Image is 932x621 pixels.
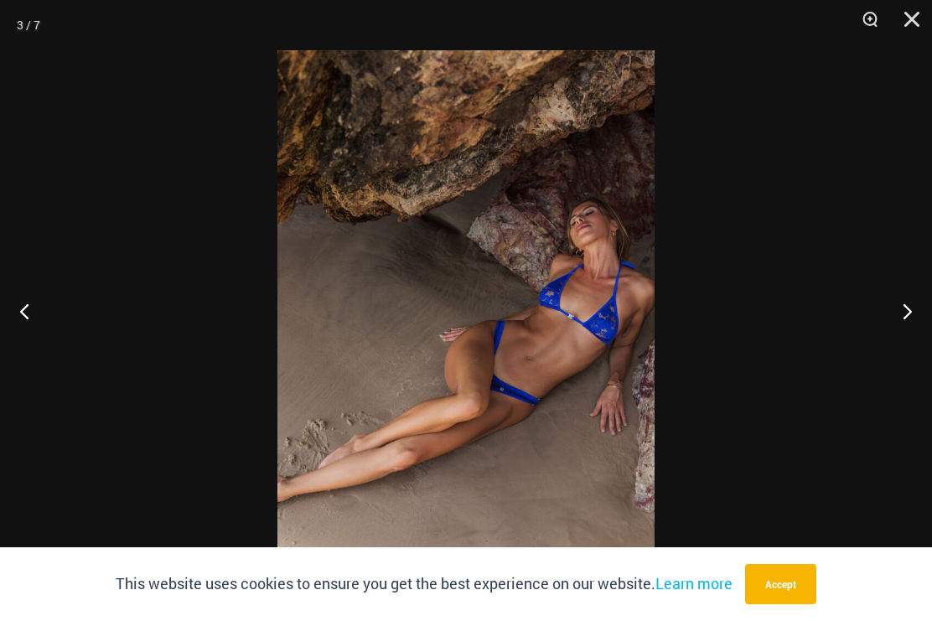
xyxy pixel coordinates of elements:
a: Learn more [655,573,733,593]
button: Next [869,269,932,353]
p: This website uses cookies to ensure you get the best experience on our website. [116,572,733,597]
button: Accept [745,564,816,604]
div: 3 / 7 [17,13,40,38]
img: Island Heat Ocean 309 Top 439 Bottom 05 [277,50,655,616]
